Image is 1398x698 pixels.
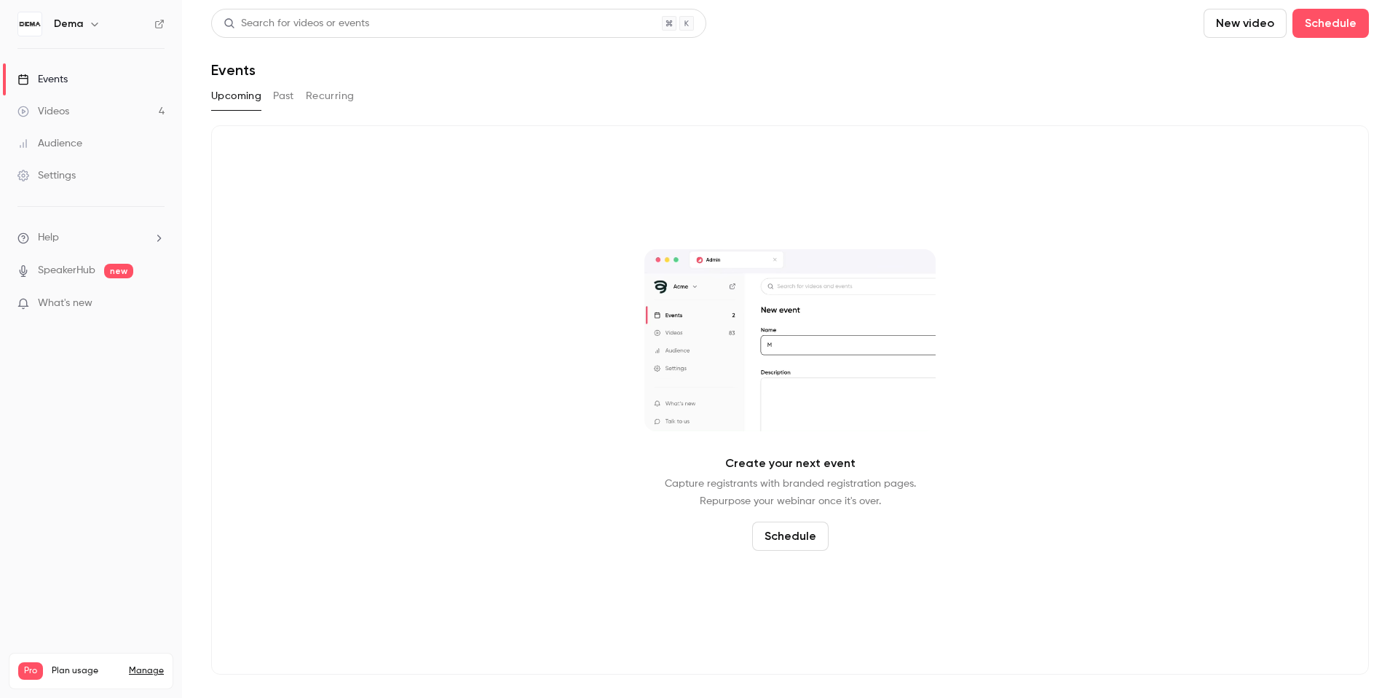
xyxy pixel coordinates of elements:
div: Settings [17,168,76,183]
span: Help [38,230,59,246]
button: Recurring [306,85,355,108]
p: Create your next event [725,455,856,472]
button: New video [1204,9,1287,38]
button: Schedule [1292,9,1369,38]
li: help-dropdown-opener [17,230,165,246]
a: Manage [129,665,164,677]
button: Upcoming [211,85,261,108]
div: Events [17,72,68,87]
div: Videos [17,104,69,119]
button: Past [273,85,294,108]
h1: Events [211,61,256,79]
div: Audience [17,136,82,151]
span: Pro [18,662,43,680]
iframe: Noticeable Trigger [147,297,165,310]
div: Search for videos or events [224,16,369,31]
span: new [104,264,133,278]
h6: Dema [54,17,83,31]
p: Capture registrants with branded registration pages. Repurpose your webinar once it's over. [665,475,916,510]
span: What's new [38,296,92,311]
button: Schedule [752,522,829,551]
a: SpeakerHub [38,263,95,278]
img: Dema [18,12,42,36]
span: Plan usage [52,665,120,677]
